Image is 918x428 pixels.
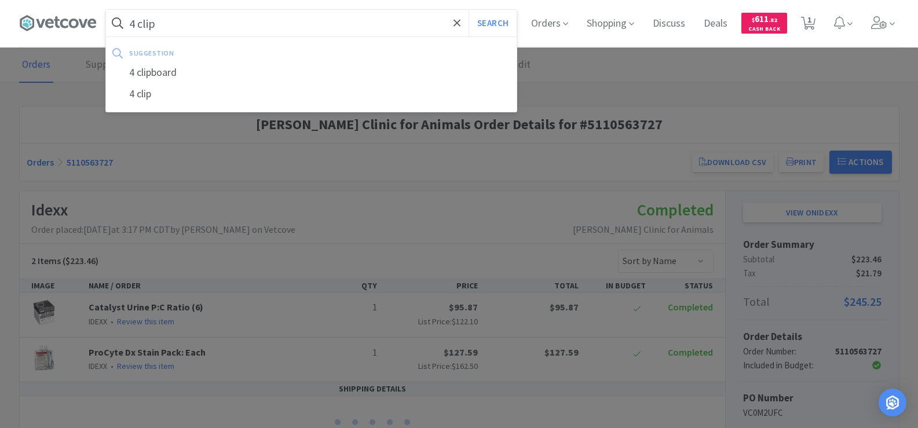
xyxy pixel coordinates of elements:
a: Discuss [648,19,690,29]
span: $ [752,16,755,24]
div: 4 clipboard [106,62,517,83]
input: Search by item, sku, manufacturer, ingredient, size... [106,10,517,36]
div: Open Intercom Messenger [879,389,906,416]
span: . 82 [769,16,777,24]
a: $611.82Cash Back [741,8,787,39]
a: Deals [699,19,732,29]
div: 4 clip [106,83,517,105]
span: 611 [752,13,777,24]
div: suggestion [129,44,342,62]
span: Cash Back [748,26,780,34]
button: Search [469,10,517,36]
a: 1 [796,20,820,30]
